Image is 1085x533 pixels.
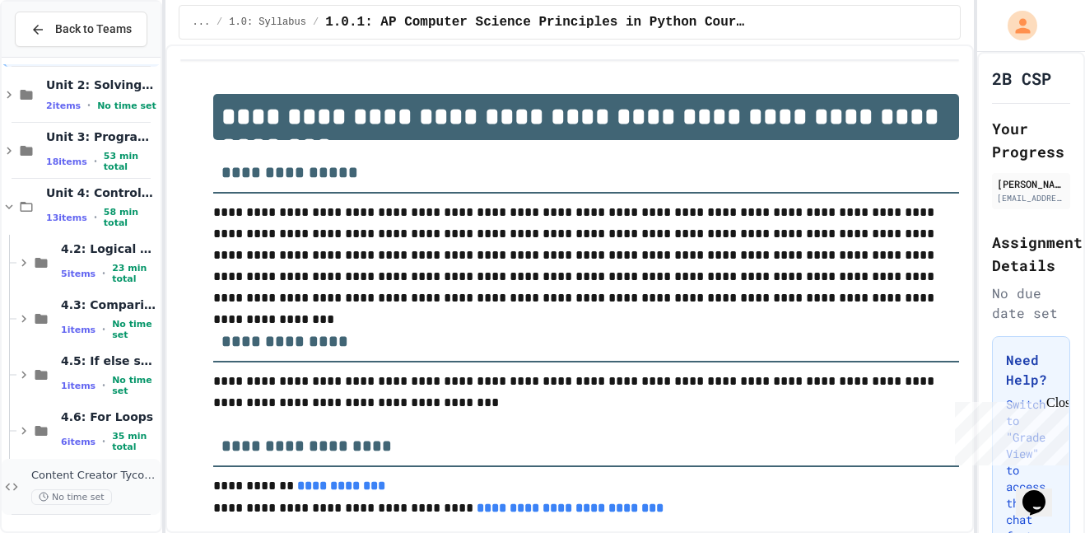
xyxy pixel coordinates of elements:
[1006,350,1056,390] h3: Need Help?
[31,489,112,505] span: No time set
[61,381,95,391] span: 1 items
[7,7,114,105] div: Chat with us now!Close
[1016,467,1069,517] iframe: chat widget
[102,435,105,448] span: •
[61,437,95,447] span: 6 items
[55,21,132,38] span: Back to Teams
[325,12,747,32] span: 1.0.1: AP Computer Science Principles in Python Course Syllabus
[46,157,87,167] span: 18 items
[61,353,157,368] span: 4.5: If else statements
[990,7,1041,44] div: My Account
[102,379,105,392] span: •
[112,375,156,396] span: No time set
[46,185,157,200] span: Unit 4: Control Structures
[61,325,95,335] span: 1 items
[217,16,222,29] span: /
[992,231,1070,277] h2: Assignment Details
[313,16,319,29] span: /
[948,395,1069,465] iframe: chat widget
[46,101,81,111] span: 2 items
[997,192,1065,204] div: [EMAIL_ADDRESS][DOMAIN_NAME]
[94,211,97,224] span: •
[112,431,156,452] span: 35 min total
[229,16,306,29] span: 1.0: Syllabus
[193,16,211,29] span: ...
[15,12,147,47] button: Back to Teams
[97,101,156,111] span: No time set
[102,267,105,280] span: •
[46,77,157,92] span: Unit 2: Solving Problems in Computer Science
[87,99,91,112] span: •
[102,323,105,336] span: •
[104,151,157,172] span: 53 min total
[992,67,1051,90] h1: 2B CSP
[992,117,1070,163] h2: Your Progress
[31,469,157,483] span: Content Creator Tycoon
[61,241,157,256] span: 4.2: Logical Operators
[61,269,95,279] span: 5 items
[112,319,156,340] span: No time set
[992,283,1070,323] div: No due date set
[94,155,97,168] span: •
[61,409,157,424] span: 4.6: For Loops
[997,176,1065,191] div: [PERSON_NAME]
[46,213,87,223] span: 13 items
[112,263,156,284] span: 23 min total
[46,129,157,144] span: Unit 3: Programming with Python
[104,207,157,228] span: 58 min total
[61,297,157,312] span: 4.3: Comparison Operators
